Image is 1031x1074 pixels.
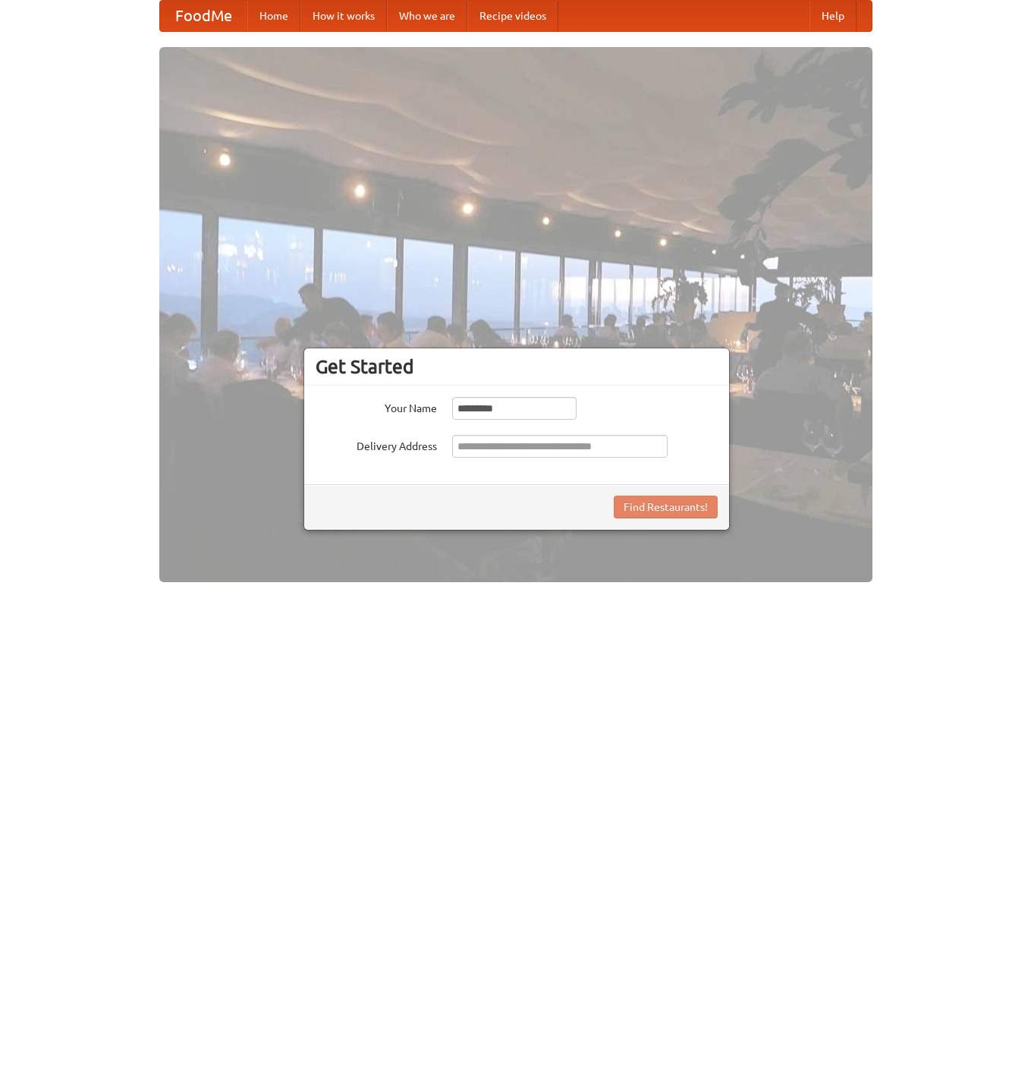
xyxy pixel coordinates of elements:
[247,1,300,31] a: Home
[316,435,437,454] label: Delivery Address
[387,1,467,31] a: Who we are
[316,355,718,378] h3: Get Started
[300,1,387,31] a: How it works
[467,1,558,31] a: Recipe videos
[614,496,718,518] button: Find Restaurants!
[809,1,857,31] a: Help
[160,1,247,31] a: FoodMe
[316,397,437,416] label: Your Name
